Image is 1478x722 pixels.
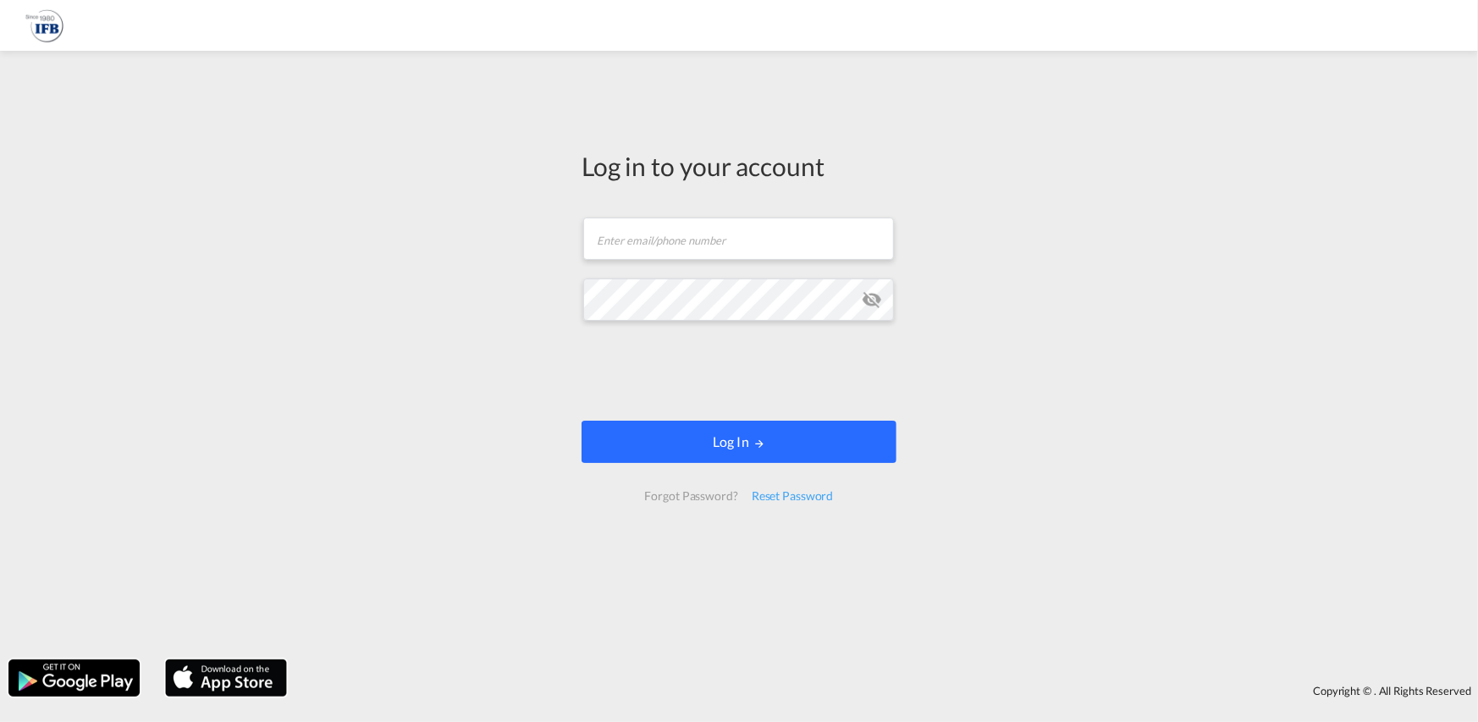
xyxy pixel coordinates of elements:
[582,421,896,463] button: LOGIN
[7,658,141,698] img: google.png
[583,218,894,260] input: Enter email/phone number
[582,148,896,184] div: Log in to your account
[610,338,868,404] iframe: reCAPTCHA
[163,658,289,698] img: apple.png
[637,481,744,511] div: Forgot Password?
[25,7,63,45] img: b628ab10256c11eeb52753acbc15d091.png
[745,481,841,511] div: Reset Password
[862,289,882,310] md-icon: icon-eye-off
[295,676,1478,705] div: Copyright © . All Rights Reserved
